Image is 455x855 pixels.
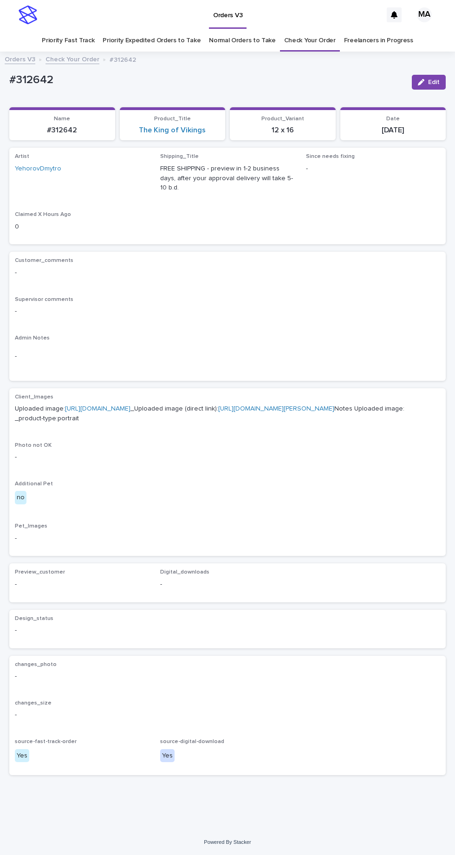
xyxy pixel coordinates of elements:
span: source-digital-download [160,739,224,744]
p: - [15,268,440,278]
p: 0 [15,222,149,232]
button: Edit [412,75,446,90]
span: Digital_downloads [160,569,209,575]
span: Date [386,116,400,122]
a: [URL][DOMAIN_NAME][PERSON_NAME] [218,405,334,412]
p: 12 x 16 [235,126,330,135]
span: Edit [428,79,440,85]
a: Priority Expedited Orders to Take [103,30,201,52]
span: Customer_comments [15,258,73,263]
span: Artist [15,154,29,159]
img: stacker-logo-s-only.png [19,6,37,24]
p: [DATE] [346,126,441,135]
p: - [15,580,149,589]
div: MA [417,7,432,22]
p: FREE SHIPPING - preview in 1-2 business days, after your approval delivery will take 5-10 b.d. [160,164,294,193]
span: Product_Title [154,116,191,122]
a: Priority Fast Track [42,30,94,52]
a: Check Your Order [284,30,336,52]
span: Design_status [15,616,53,621]
span: Shipping_Title [160,154,199,159]
p: - [15,534,440,543]
span: Name [54,116,70,122]
a: Powered By Stacker [204,839,251,845]
span: Since needs fixing [306,154,355,159]
p: - [306,164,440,174]
p: #312642 [110,54,136,64]
a: YehorovDmytro [15,164,61,174]
div: Yes [15,749,29,763]
a: Orders V3 [5,53,35,64]
span: Photo not OK [15,443,52,448]
div: no [15,491,26,504]
span: Product_Variant [261,116,304,122]
p: - [15,710,440,720]
p: - [15,626,149,635]
p: - [15,672,440,681]
span: Client_Images [15,394,53,400]
span: Supervisor comments [15,297,73,302]
span: Preview_customer [15,569,65,575]
span: source-fast-track-order [15,739,77,744]
a: Freelancers in Progress [344,30,413,52]
div: Yes [160,749,175,763]
p: #312642 [15,126,110,135]
span: Pet_Images [15,523,47,529]
span: Additional Pet [15,481,53,487]
a: Normal Orders to Take [209,30,276,52]
span: Claimed X Hours Ago [15,212,71,217]
a: Check Your Order [45,53,99,64]
a: The King of Vikings [139,126,206,135]
p: - [160,580,294,589]
p: - [15,307,440,316]
span: Admin Notes [15,335,50,341]
a: [URL][DOMAIN_NAME] [65,405,130,412]
p: Uploaded image: _Uploaded image (direct link): Notes Uploaded image: _product-type:portrait [15,404,440,424]
p: - [15,452,440,462]
p: - [15,352,440,361]
span: changes_photo [15,662,57,667]
p: #312642 [9,73,404,87]
span: changes_size [15,700,52,706]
